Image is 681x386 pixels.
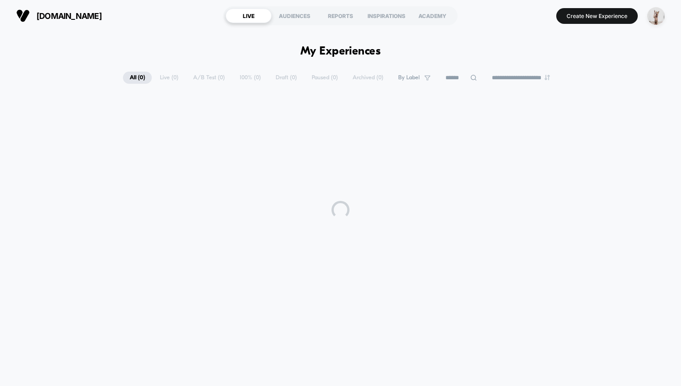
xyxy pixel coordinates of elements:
span: By Label [398,74,420,81]
div: AUDIENCES [272,9,318,23]
span: [DOMAIN_NAME] [36,11,102,21]
div: INSPIRATIONS [363,9,409,23]
button: Create New Experience [556,8,638,24]
button: ppic [645,7,667,25]
div: REPORTS [318,9,363,23]
span: All ( 0 ) [123,72,152,84]
img: end [545,75,550,80]
img: ppic [647,7,665,25]
img: Visually logo [16,9,30,23]
div: ACADEMY [409,9,455,23]
div: LIVE [226,9,272,23]
button: [DOMAIN_NAME] [14,9,104,23]
h1: My Experiences [300,45,381,58]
